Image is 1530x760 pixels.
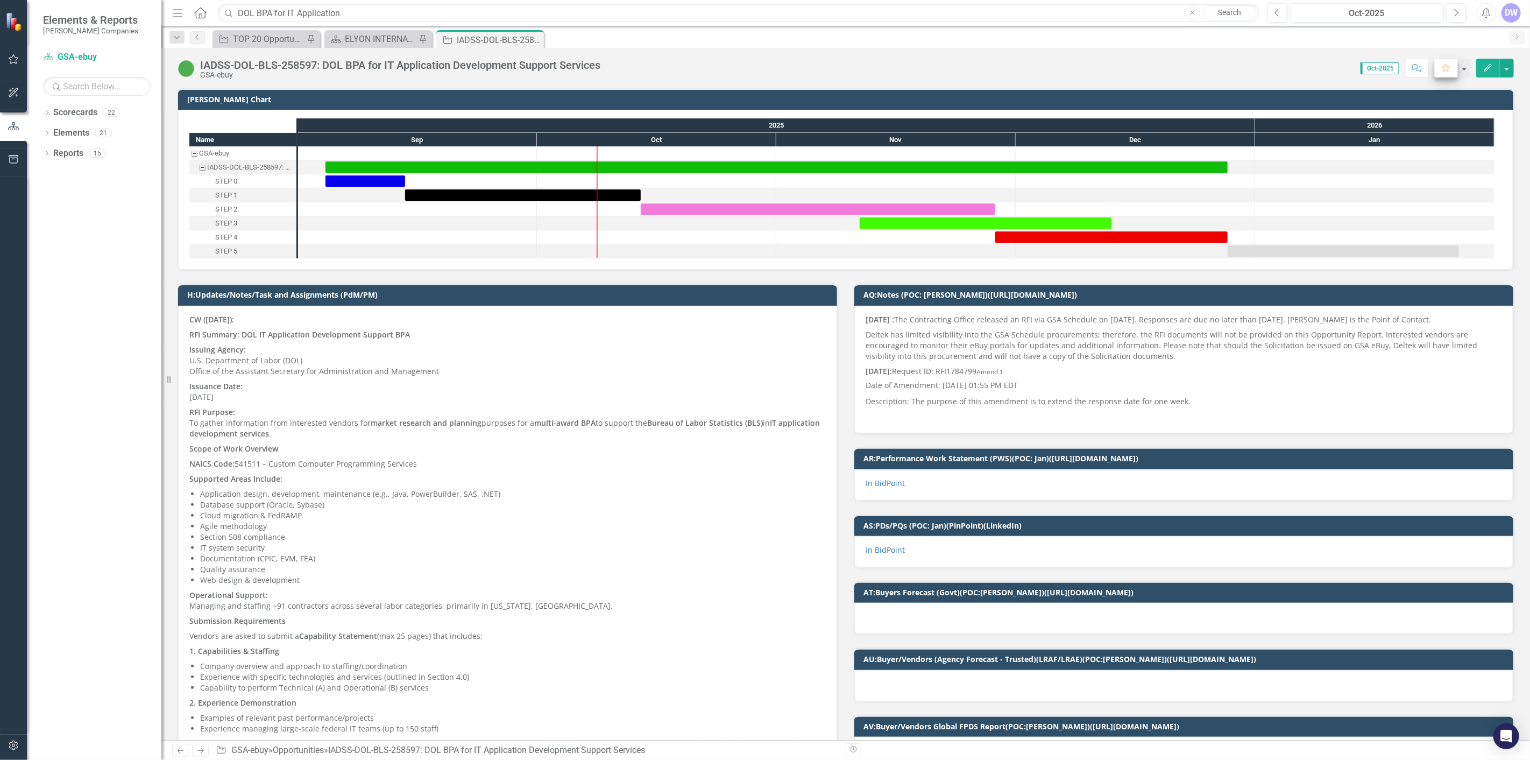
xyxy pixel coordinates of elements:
div: Task: Start date: 2025-11-28 End date: 2025-12-28 [189,230,296,244]
div: Jan [1255,133,1494,147]
div: Sep [298,133,537,147]
div: Oct-2025 [1294,7,1440,20]
strong: Scope of Work Overview [189,444,278,454]
div: GSA-ebuy [200,71,600,79]
h3: AT:Buyers Forecast (Govt)(POC:[PERSON_NAME])([URL][DOMAIN_NAME]) [863,588,1508,596]
div: STEP 2 [189,202,296,216]
h3: [PERSON_NAME] Chart [187,95,1508,103]
strong: multi-award BPA [534,418,596,428]
p: U.S. Department of Labor (DOL) Office of the Assistant Secretary for Administration and Management [189,342,826,379]
div: GSA-ebuy [199,146,229,160]
div: » » [216,744,838,757]
p: Deltek has limited visibility into the GSA Schedule procurements; therefore, the RFI documents wi... [866,327,1502,364]
img: Active [178,60,195,77]
div: Task: Start date: 2025-09-14 End date: 2025-10-14 [405,189,641,201]
div: STEP 2 [215,202,237,216]
p: Vendors are asked to submit a (max 25 pages) that includes: [189,629,826,644]
span: Oct-2025 [1361,62,1399,74]
small: [PERSON_NAME] Companies [43,26,138,35]
h6: Date of Amendment: [DATE] 01:55 PM EDT [866,381,1502,389]
div: 2026 [1255,118,1494,132]
button: Oct-2025 [1291,3,1443,23]
a: In BidPoint [866,478,905,488]
h3: AV:Buyer/Vendors Global FPDS Report(POC:[PERSON_NAME])([URL][DOMAIN_NAME]) [863,722,1508,730]
h3: H:Updates/Notes/Task and Assignments (PdM/PM) [187,291,832,299]
div: STEP 3 [215,216,237,230]
a: TOP 20 Opportunities ([DATE] Process) [215,32,304,46]
strong: Capability Statement [299,631,377,641]
strong: CW ([DATE]): [189,314,234,325]
li: Documentation (CPIC, EVM, FEA) [200,553,826,564]
p: 541511 – Custom Computer Programming Services [189,456,826,472]
strong: RFI Purpose: [189,407,235,417]
h3: AQ:Notes (POC: [PERSON_NAME])([URL][DOMAIN_NAME]) [863,291,1508,299]
img: ClearPoint Strategy [5,12,24,31]
div: STEP 1 [215,188,237,202]
li: Agile methodology [200,521,826,532]
div: Open Intercom Messenger [1493,723,1519,749]
a: Search [1203,5,1257,20]
strong: NAICS Code: [189,459,235,469]
div: IADSS-DOL-BLS-258597: DOL BPA for IT Application Development Support Services [200,59,600,71]
strong: Bureau of Labor Statistics (BLS) [647,418,763,428]
div: Dec [1016,133,1255,147]
span: Elements & Reports [43,13,138,26]
li: Examples of relevant past performance/projects [200,713,826,723]
div: STEP 4 [189,230,296,244]
div: IADSS-DOL-BLS-258597: DOL BPA for IT Application Development Support Services [457,33,541,47]
strong: 1. Capabilities & Staffing [189,646,279,656]
div: Task: Start date: 2025-09-14 End date: 2025-10-14 [189,188,296,202]
div: Task: Start date: 2025-11-11 End date: 2025-12-13 [860,217,1111,229]
div: GSA-ebuy [189,146,296,160]
div: STEP 3 [189,216,296,230]
div: Oct [537,133,776,147]
input: Search Below... [43,77,151,96]
li: Database support (Oracle, Sybase) [200,499,826,510]
li: Capability to perform Technical (A) and Operational (B) services [200,682,826,693]
strong: Supported Areas Include: [189,474,282,484]
a: Opportunities [273,745,324,755]
strong: Issuance Date: [189,381,243,391]
div: Task: Start date: 2025-10-14 End date: 2025-11-28 [641,203,995,215]
strong: RFI Summary: DOL IT Application Development Support BPA [189,329,410,340]
a: GSA-ebuy [43,51,151,64]
li: Section 508 compliance [200,532,826,543]
div: STEP 0 [189,174,296,188]
div: Nov [776,133,1016,147]
strong: 3. Feedback on Draft PWS [189,738,284,749]
div: Task: Start date: 2025-09-04 End date: 2025-12-28 [325,161,1228,173]
div: Name [189,133,296,146]
div: Task: Start date: 2025-09-04 End date: 2025-09-14 [189,174,296,188]
li: Experience managing large-scale federal IT teams (up to 150 staff) [200,723,826,734]
div: TOP 20 Opportunities ([DATE] Process) [233,32,304,46]
div: STEP 5 [215,244,237,258]
a: Scorecards [53,107,97,119]
p: Managing and staffing ~91 contractors across several labor categories, primarily in [US_STATE], [... [189,588,826,614]
strong: 2. Experience Demonstration [189,698,296,708]
strong: Submission Requirements [189,616,286,626]
strong: Operational Support: [189,590,268,600]
h3: AR:Performance Work Statement (PWS)(POC: Jan)([URL][DOMAIN_NAME]) [863,454,1508,462]
div: 22 [103,108,120,117]
div: Task: GSA-ebuy Start date: 2025-09-04 End date: 2025-09-05 [189,146,296,160]
div: 15 [89,149,106,158]
div: Task: Start date: 2025-12-28 End date: 2026-01-27 [1228,245,1459,257]
div: IADSS-DOL-BLS-258597: DOL BPA for IT Application Development Support Services [207,160,293,174]
div: Task: Start date: 2025-11-11 End date: 2025-12-13 [189,216,296,230]
input: Search ClearPoint... [218,4,1259,23]
strong: market research and planning [371,418,481,428]
button: DW [1501,3,1521,23]
div: ELYON INTERNATIONAL INC [345,32,416,46]
a: In BidPoint [866,545,905,555]
li: Cloud migration & FedRAMP [200,510,826,521]
div: Task: Start date: 2025-12-28 End date: 2026-01-27 [189,244,296,258]
li: IT system security [200,543,826,553]
a: ELYON INTERNATIONAL INC [327,32,416,46]
p: To gather information from interested vendors for purposes for a to support the in . [189,405,826,441]
li: Web design & development [200,575,826,586]
div: STEP 1 [189,188,296,202]
li: Quality assurance [200,564,826,575]
div: Task: Start date: 2025-11-28 End date: 2025-12-28 [995,231,1228,243]
a: Reports [53,147,83,160]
